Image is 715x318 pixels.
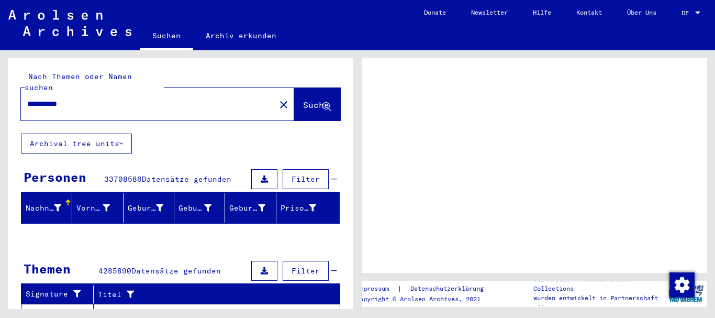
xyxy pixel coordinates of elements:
mat-icon: close [277,98,290,111]
span: 4285890 [98,266,131,276]
img: Zustimmung ändern [669,272,695,298]
div: | [356,283,496,294]
div: Titel [98,289,319,300]
mat-header-cell: Prisoner # [276,193,339,223]
a: Suchen [140,23,193,50]
button: Suche [294,88,340,120]
mat-header-cell: Geburtsdatum [225,193,276,223]
img: yv_logo.png [666,280,706,306]
p: Copyright © Arolsen Archives, 2021 [356,294,496,304]
div: Geburt‏ [178,200,225,216]
button: Filter [283,261,329,281]
a: Archiv erkunden [193,23,289,48]
div: Geburt‏ [178,203,211,214]
div: Signature [26,286,96,303]
div: Geburtsname [128,203,163,214]
div: Geburtsname [128,200,176,216]
div: Vorname [76,200,122,216]
div: Vorname [76,203,109,214]
div: Geburtsdatum [229,200,278,216]
span: DE [682,9,693,17]
mat-label: Nach Themen oder Namen suchen [25,72,132,92]
span: 33708586 [104,174,142,184]
div: Nachname [26,200,74,216]
div: Prisoner # [281,200,329,216]
button: Archival tree units [21,134,132,153]
p: Die Arolsen Archives Online-Collections [533,275,664,293]
div: Prisoner # [281,203,316,214]
mat-header-cell: Vorname [72,193,123,223]
span: Filter [292,266,320,276]
div: Titel [98,286,330,303]
div: Personen [24,168,86,187]
div: Nachname [26,203,61,214]
img: Arolsen_neg.svg [8,10,131,36]
div: Zustimmung ändern [669,272,694,297]
div: Geburtsdatum [229,203,265,214]
span: Datensätze gefunden [131,266,221,276]
span: Filter [292,174,320,184]
div: Themen [24,259,71,278]
a: Impressum [356,283,397,294]
span: Datensätze gefunden [142,174,231,184]
mat-header-cell: Geburtsname [124,193,174,223]
span: Suche [303,100,329,110]
div: Signature [26,289,85,300]
mat-header-cell: Nachname [21,193,72,223]
a: Datenschutzerklärung [402,283,496,294]
button: Filter [283,169,329,189]
button: Clear [273,94,294,115]
p: wurden entwickelt in Partnerschaft mit [533,293,664,312]
mat-header-cell: Geburt‏ [174,193,225,223]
